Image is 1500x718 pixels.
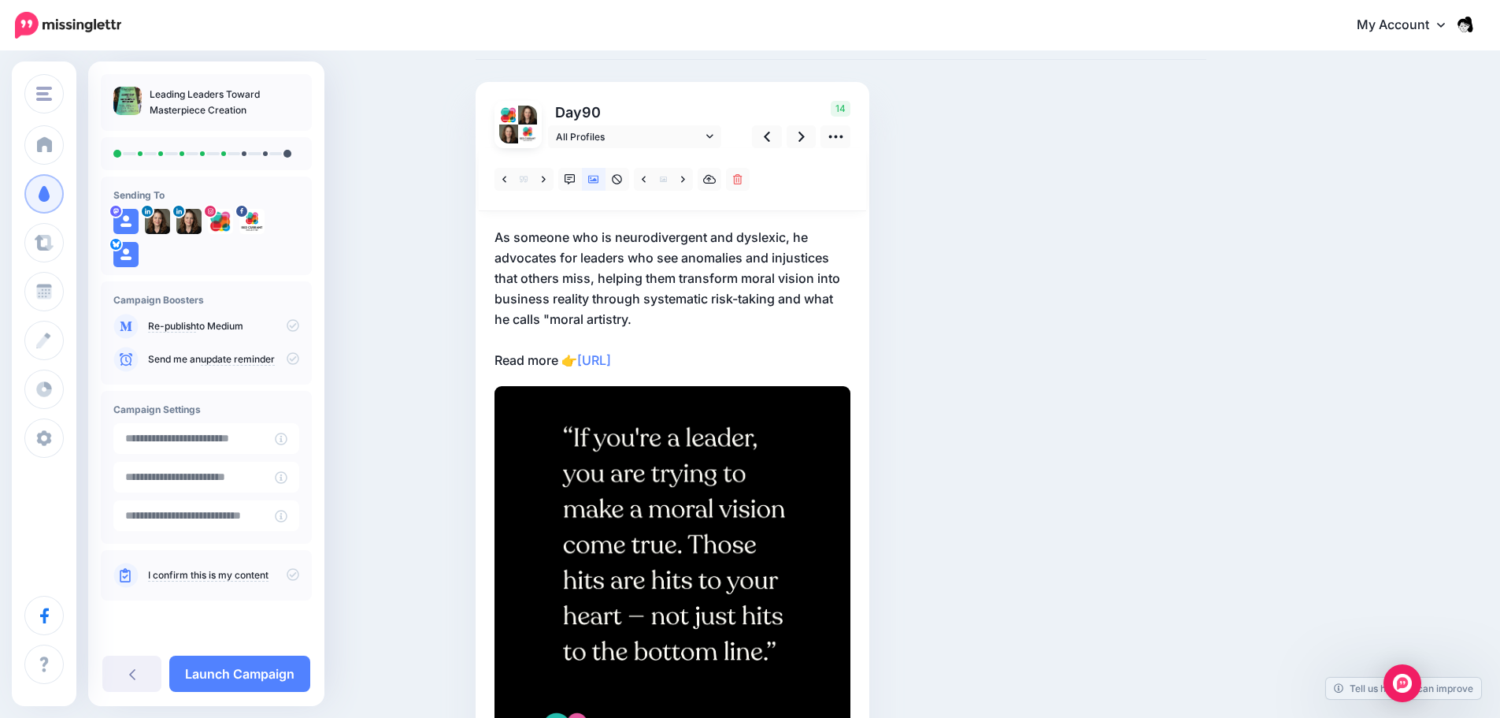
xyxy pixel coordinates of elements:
a: update reminder [201,353,275,366]
img: 291631333_464809612316939_1702899811763182457_n-bsa127698.png [518,125,537,143]
img: Missinglettr [15,12,121,39]
a: All Profiles [548,125,721,148]
img: 866d0c8bcb0918aaec06d6697fd1cfb7_thumb.jpg [113,87,142,115]
h4: Campaign Boosters [113,294,299,306]
p: to Medium [148,319,299,333]
span: All Profiles [556,128,702,145]
img: user_default_image.png [113,209,139,234]
img: 291631333_464809612316939_1702899811763182457_n-bsa127698.png [239,209,265,234]
img: 162079404_238686777936684_4336106398136497484_n-bsa127696.jpg [208,209,233,234]
img: 162079404_238686777936684_4336106398136497484_n-bsa127696.jpg [499,106,518,125]
a: [URL] [577,352,611,368]
p: As someone who is neurodivergent and dyslexic, he advocates for leaders who see anomalies and inj... [494,227,850,370]
a: My Account [1341,6,1476,45]
p: Day [548,101,724,124]
img: 1747708894787-72000.png [518,106,537,125]
a: Re-publish [148,320,196,333]
span: 14 [831,101,850,117]
p: Leading Leaders Toward Masterpiece Creation [150,87,299,118]
img: 1747708894787-72000.png [176,209,202,234]
span: 90 [582,104,601,121]
a: Tell us how we can improve [1326,678,1481,699]
img: 1747708894787-72000.png [499,125,518,143]
h4: Sending To [113,189,299,201]
img: user_default_image.png [113,242,139,267]
img: 1747708894787-72000.png [145,209,170,234]
a: I confirm this is my content [148,569,269,582]
img: menu.png [36,87,52,101]
h4: Campaign Settings [113,404,299,415]
div: Open Intercom Messenger [1383,664,1421,702]
p: Send me an [148,352,299,366]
